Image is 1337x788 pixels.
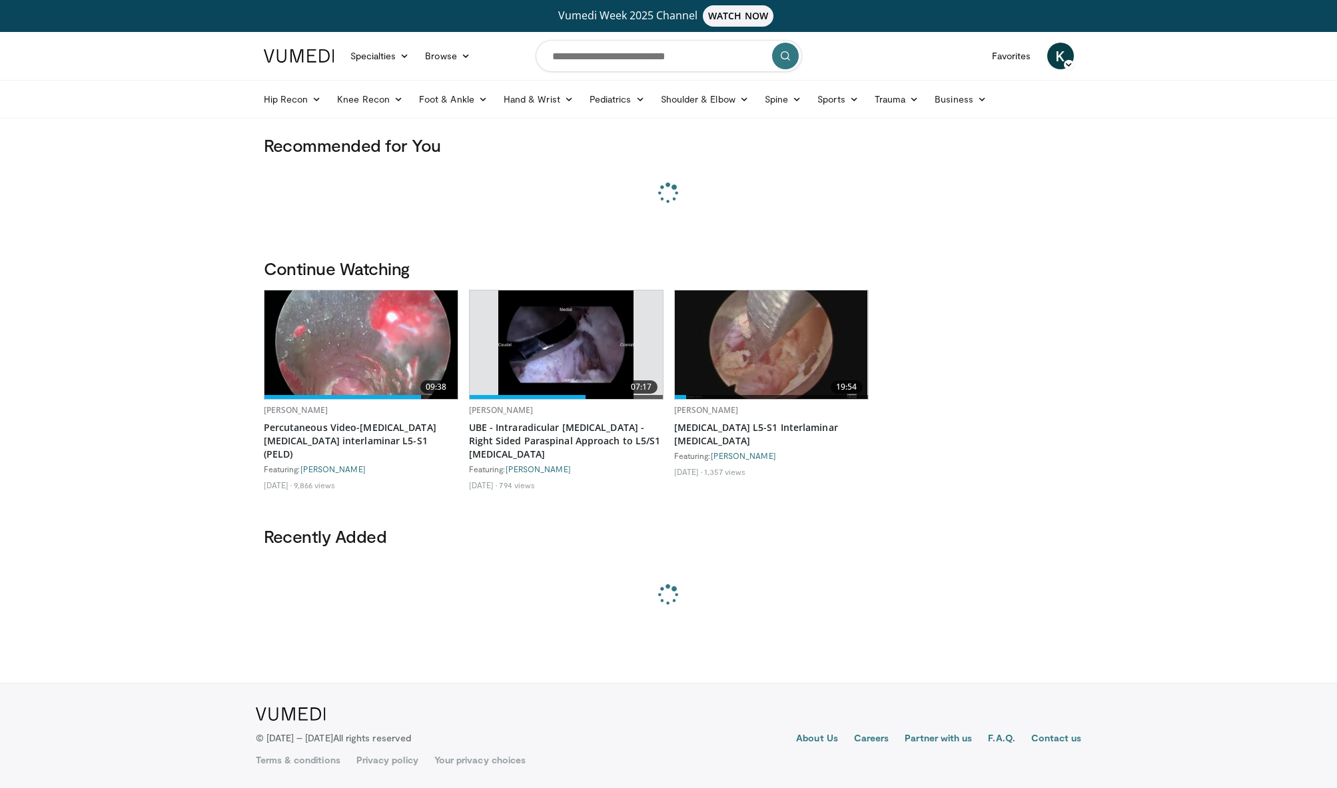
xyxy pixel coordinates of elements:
a: Sports [809,86,867,113]
a: Browse [417,43,478,69]
a: Favorites [984,43,1039,69]
a: Hand & Wrist [496,86,582,113]
a: Foot & Ankle [411,86,496,113]
span: WATCH NOW [703,5,773,27]
a: Pediatrics [582,86,653,113]
a: Shoulder & Elbow [653,86,757,113]
a: [PERSON_NAME] [300,464,366,474]
a: [PERSON_NAME] [264,404,328,416]
input: Search topics, interventions [536,40,802,72]
h3: Continue Watching [264,258,1074,279]
span: 09:38 [420,380,452,394]
li: 1,357 views [704,466,745,477]
a: Trauma [867,86,927,113]
p: © [DATE] – [DATE] [256,731,412,745]
a: Knee Recon [329,86,411,113]
li: [DATE] [674,466,703,477]
img: VuMedi Logo [256,707,326,721]
img: 8fac1a79-a78b-4966-a978-874ddf9a9948.620x360_q85_upscale.jpg [264,290,458,399]
a: 19:54 [675,290,868,399]
a: Percutaneous Video-[MEDICAL_DATA] [MEDICAL_DATA] interlaminar L5-S1 (PELD) [264,421,458,461]
img: VuMedi Logo [264,49,334,63]
li: [DATE] [264,480,292,490]
span: 19:54 [831,380,863,394]
a: Business [927,86,995,113]
a: [PERSON_NAME] [506,464,571,474]
a: About Us [796,731,838,747]
img: 24a9663f-c200-4466-8a62-7cb38d864519.620x360_q85_upscale.jpg [498,290,634,399]
li: 9,866 views [294,480,335,490]
a: Vumedi Week 2025 ChannelWATCH NOW [266,5,1072,27]
div: Featuring: [674,450,869,461]
a: Terms & conditions [256,753,340,767]
a: 09:38 [264,290,458,399]
a: UBE - Intraradicular [MEDICAL_DATA] - Right Sided Paraspinal Approach to L5/S1 [MEDICAL_DATA] [469,421,664,461]
a: [PERSON_NAME] [711,451,776,460]
a: Spine [757,86,809,113]
a: Hip Recon [256,86,330,113]
div: Featuring: [264,464,458,474]
h3: Recommended for You [264,135,1074,156]
a: Partner with us [905,731,972,747]
img: 4add60c6-09e4-432f-8448-3a01ef15408b.620x360_q85_upscale.jpg [675,290,868,399]
a: [PERSON_NAME] [674,404,739,416]
h3: Recently Added [264,526,1074,547]
a: Specialties [342,43,418,69]
a: Contact us [1031,731,1082,747]
span: 07:17 [626,380,658,394]
li: 794 views [499,480,535,490]
a: Your privacy choices [434,753,526,767]
a: F.A.Q. [988,731,1015,747]
div: Featuring: [469,464,664,474]
a: K [1047,43,1074,69]
a: 07:17 [470,290,663,399]
span: All rights reserved [333,732,411,743]
li: [DATE] [469,480,498,490]
a: Privacy policy [356,753,418,767]
a: [PERSON_NAME] [469,404,534,416]
a: Careers [854,731,889,747]
a: [MEDICAL_DATA] L5-S1 Interlaminar [MEDICAL_DATA] [674,421,869,448]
